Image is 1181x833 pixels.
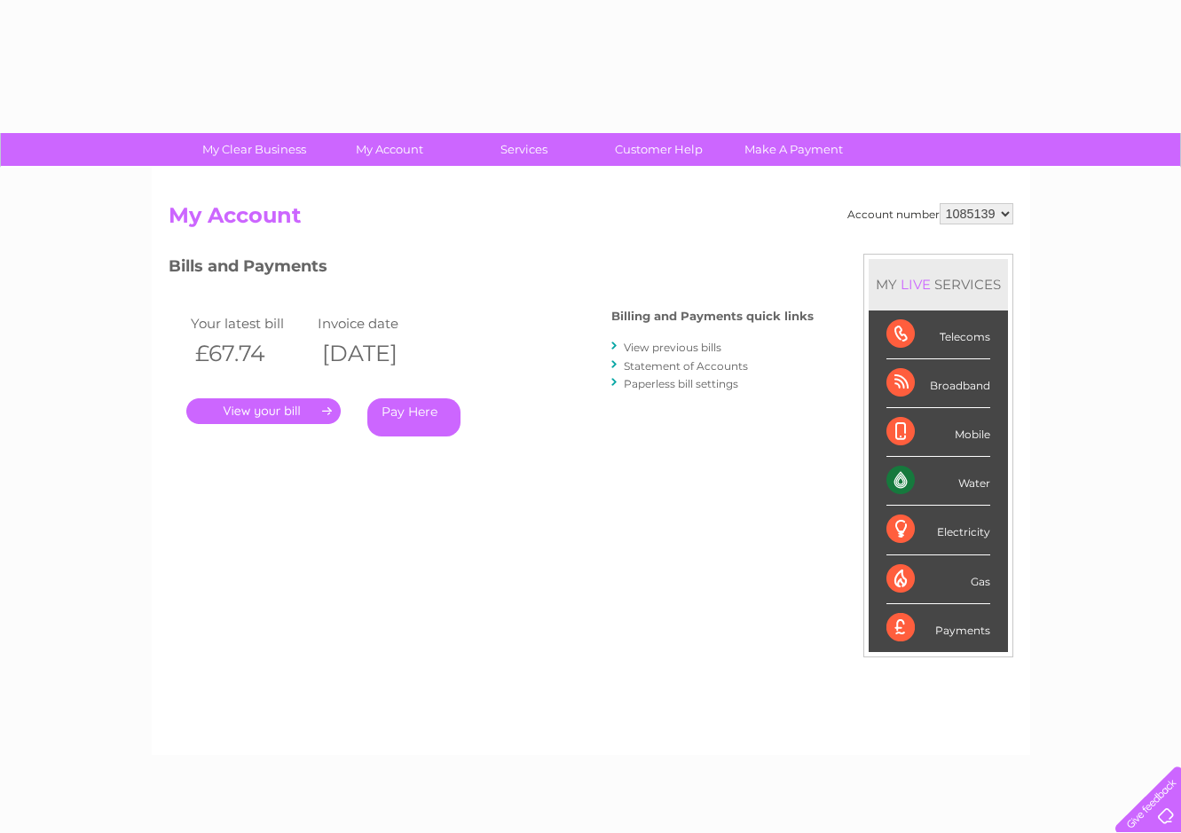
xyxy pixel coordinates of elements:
[186,398,341,424] a: .
[586,133,732,166] a: Customer Help
[624,359,748,373] a: Statement of Accounts
[886,555,990,604] div: Gas
[886,408,990,457] div: Mobile
[886,310,990,359] div: Telecoms
[181,133,327,166] a: My Clear Business
[186,335,314,372] th: £67.74
[313,335,441,372] th: [DATE]
[611,310,814,323] h4: Billing and Payments quick links
[367,398,461,436] a: Pay Here
[186,311,314,335] td: Your latest bill
[720,133,867,166] a: Make A Payment
[897,276,934,293] div: LIVE
[886,604,990,652] div: Payments
[886,359,990,408] div: Broadband
[169,203,1013,237] h2: My Account
[847,203,1013,224] div: Account number
[886,457,990,506] div: Water
[313,311,441,335] td: Invoice date
[869,259,1008,310] div: MY SERVICES
[451,133,597,166] a: Services
[886,506,990,554] div: Electricity
[169,254,814,285] h3: Bills and Payments
[624,341,721,354] a: View previous bills
[316,133,462,166] a: My Account
[624,377,738,390] a: Paperless bill settings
